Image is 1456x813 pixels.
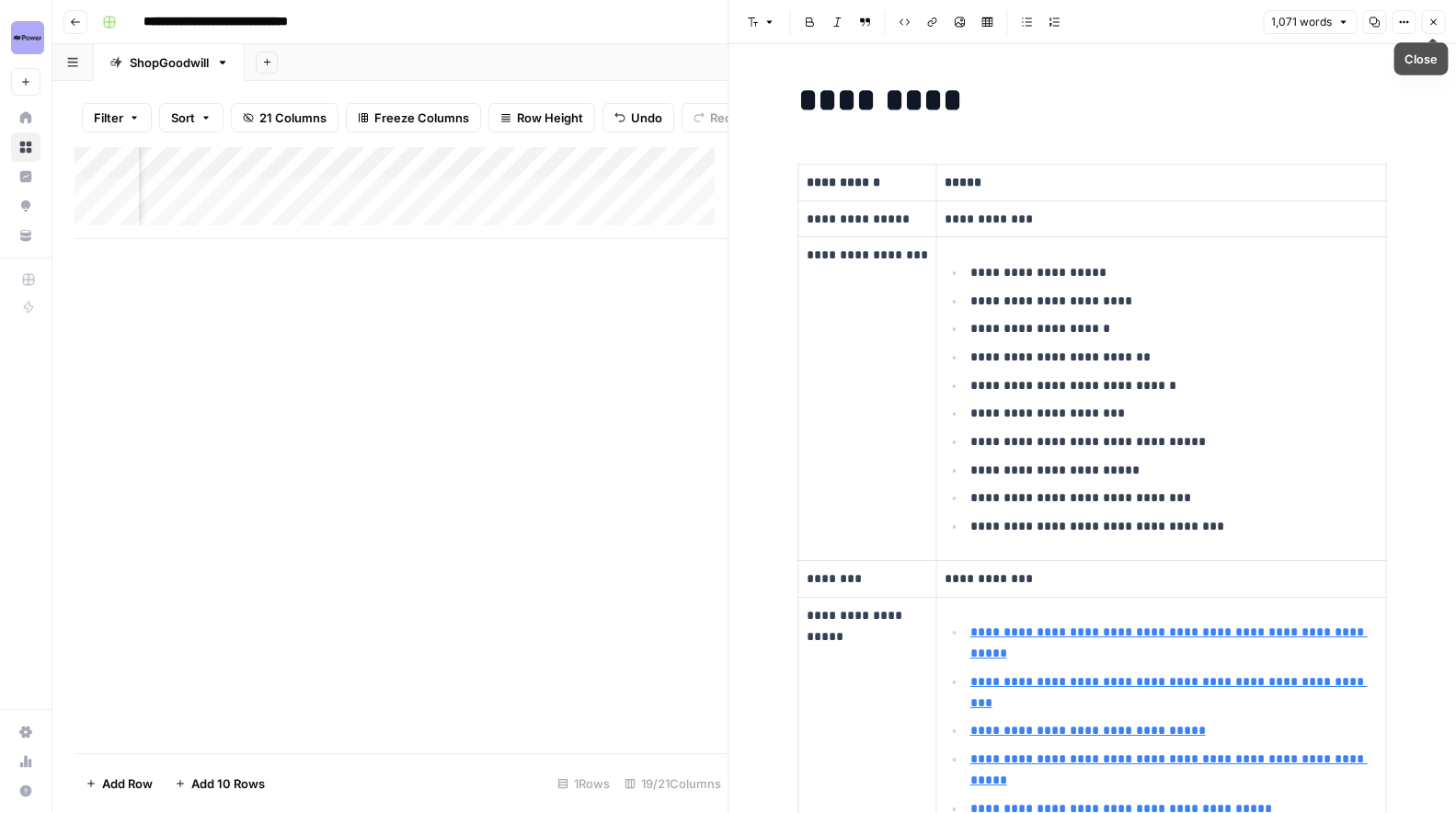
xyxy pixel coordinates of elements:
[1271,14,1332,30] span: 1,071 words
[171,109,195,127] span: Sort
[1263,10,1357,34] button: 1,071 words
[11,191,40,221] a: Opportunities
[11,103,40,132] a: Home
[11,776,40,806] button: Help + Support
[550,769,617,798] div: 1 Rows
[102,774,153,793] span: Add Row
[11,717,40,747] a: Settings
[346,103,481,132] button: Freeze Columns
[682,103,751,132] button: Redo
[231,103,338,132] button: 21 Columns
[710,109,739,127] span: Redo
[517,109,583,127] span: Row Height
[191,774,265,793] span: Add 10 Rows
[11,132,40,162] a: Browse
[11,15,40,61] button: Workspace: Power Digital
[11,21,44,54] img: Power Digital Logo
[374,109,469,127] span: Freeze Columns
[617,769,728,798] div: 19/21 Columns
[159,103,224,132] button: Sort
[11,221,40,250] a: Your Data
[164,769,276,798] button: Add 10 Rows
[11,747,40,776] a: Usage
[94,109,123,127] span: Filter
[82,103,152,132] button: Filter
[94,44,245,81] a: ShopGoodwill
[11,162,40,191] a: Insights
[631,109,662,127] span: Undo
[602,103,674,132] button: Undo
[130,53,209,72] div: ShopGoodwill
[488,103,595,132] button: Row Height
[259,109,327,127] span: 21 Columns
[75,769,164,798] button: Add Row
